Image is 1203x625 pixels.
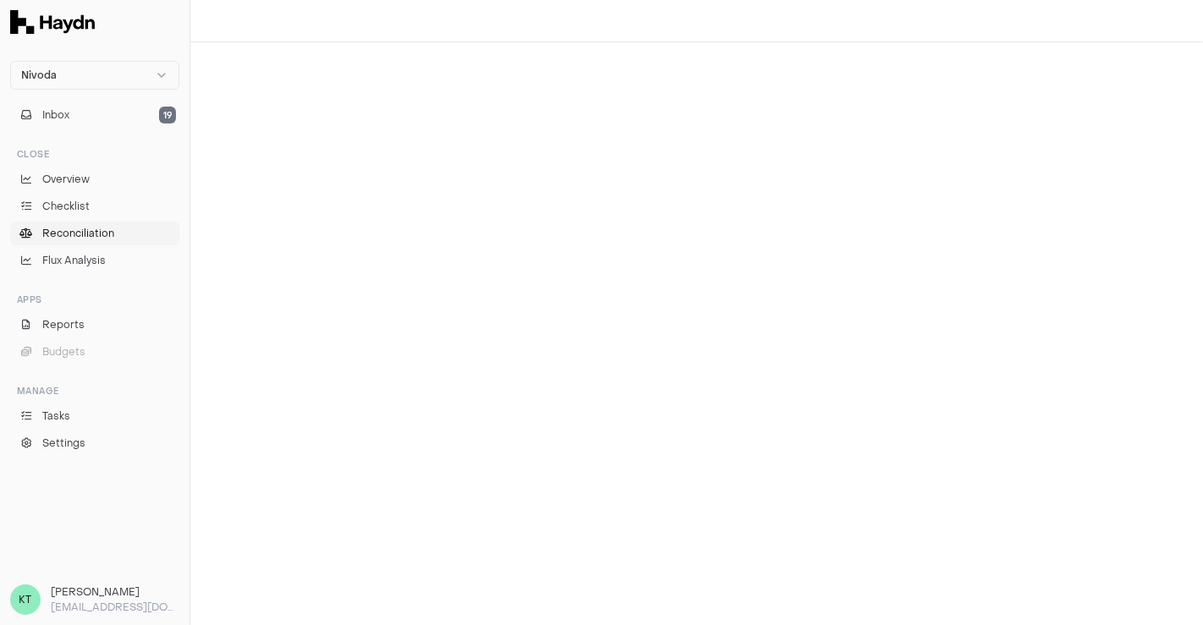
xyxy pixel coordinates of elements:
span: Nivoda [21,69,57,82]
span: Overview [42,172,90,187]
span: Settings [42,436,85,451]
a: Tasks [10,404,179,428]
a: Reconciliation [10,222,179,245]
div: Apps [10,286,179,313]
a: Settings [10,431,179,455]
span: Reconciliation [42,226,114,241]
p: [EMAIL_ADDRESS][DOMAIN_NAME] [51,600,179,615]
button: Budgets [10,340,179,364]
span: Budgets [42,344,85,359]
span: Tasks [42,408,70,424]
span: KT [10,584,41,615]
span: Reports [42,317,85,332]
a: Flux Analysis [10,249,179,272]
span: Inbox [42,107,69,123]
div: Manage [10,377,179,404]
a: Checklist [10,195,179,218]
div: Close [10,140,179,167]
h3: [PERSON_NAME] [51,584,179,600]
span: Flux Analysis [42,253,106,268]
button: Inbox19 [10,103,179,127]
img: Haydn Logo [10,10,95,34]
a: Reports [10,313,179,337]
button: Nivoda [10,61,179,90]
span: Checklist [42,199,90,214]
a: Overview [10,167,179,191]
